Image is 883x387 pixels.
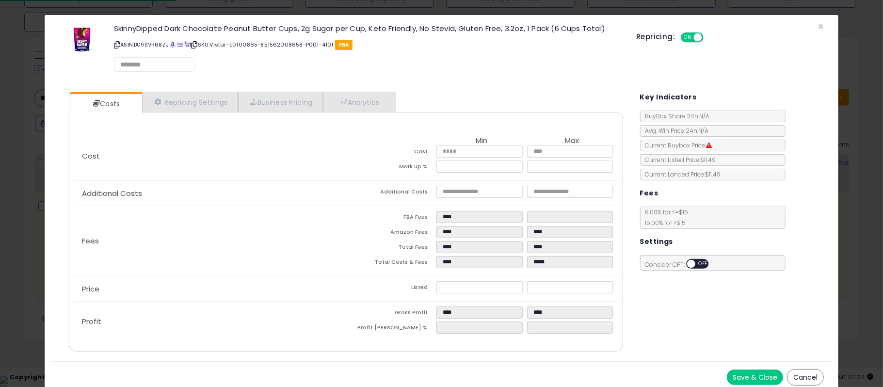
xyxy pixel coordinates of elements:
[346,322,436,337] td: Profit [PERSON_NAME] %
[706,143,712,148] i: Suppressed Buy Box
[346,145,436,161] td: Cost
[170,41,176,48] a: BuyBox page
[114,25,622,32] h3: SkinnyDipped Dark Chocolate Peanut Butter Cups, 2g Sugar per Cup, Keto Friendly, No Stevia, Glute...
[346,226,436,241] td: Amazon Fees
[641,112,710,120] span: BuyBox Share 24h: N/A
[114,37,622,52] p: ASIN: B09SVR68ZJ | SKU: Vistar-EDT00865-851562008658-P001-4101
[641,141,712,149] span: Current Buybox Price:
[641,219,686,227] span: 15.00 % for > $15
[346,256,436,271] td: Total Costs & Fees
[238,92,323,112] a: Business Pricing
[346,306,436,322] td: Gross Profit
[640,187,658,199] h5: Fees
[636,33,675,41] h5: Repricing:
[323,92,395,112] a: Analytics
[641,127,709,135] span: Avg. Win Price 24h: N/A
[346,186,436,201] td: Additional Costs
[641,170,721,178] span: Current Landed Price: $11.49
[346,241,436,256] td: Total Fees
[69,94,141,113] a: Costs
[641,260,722,269] span: Consider CPT:
[346,161,436,176] td: Mark up %
[68,25,97,54] img: 41SnPTB34zL._SL60_.jpg
[74,190,346,197] p: Additional Costs
[74,285,346,293] p: Price
[346,211,436,226] td: FBA Fees
[682,33,694,42] span: ON
[527,137,618,145] th: Max
[335,40,353,50] span: FBA
[641,208,689,227] span: 8.00 % for <= $15
[641,156,716,164] span: Current Listed Price: $11.49
[184,41,190,48] a: Your listing only
[436,137,527,145] th: Min
[727,370,783,385] button: Save & Close
[177,41,183,48] a: All offer listings
[702,33,718,42] span: OFF
[640,236,673,248] h5: Settings
[142,92,238,112] a: Repricing Settings
[346,281,436,296] td: Listed
[818,19,824,33] span: ×
[787,369,824,386] button: Cancel
[74,152,346,160] p: Cost
[640,91,697,103] h5: Key Indicators
[74,237,346,245] p: Fees
[74,318,346,325] p: Profit
[695,260,711,268] span: OFF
